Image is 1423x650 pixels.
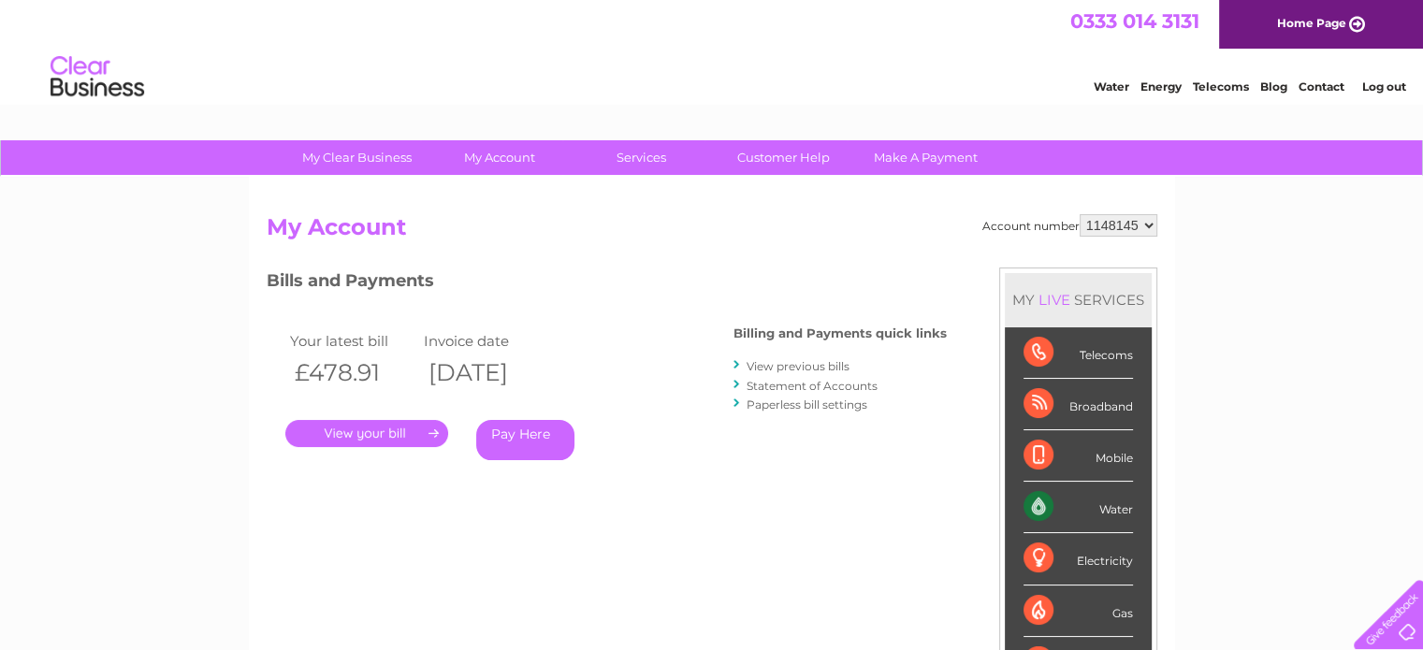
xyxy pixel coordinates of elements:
a: Services [564,140,719,175]
a: . [285,420,448,447]
div: Broadband [1024,379,1133,430]
a: Blog [1260,79,1287,94]
h3: Bills and Payments [267,267,947,300]
a: My Clear Business [280,140,434,175]
div: Clear Business is a trading name of Verastar Limited (registered in [GEOGRAPHIC_DATA] No. 3667643... [270,10,1154,91]
a: Pay Here [476,420,574,460]
div: Electricity [1024,533,1133,585]
a: Contact [1299,79,1344,94]
a: Statement of Accounts [747,379,878,393]
a: Make A Payment [849,140,1003,175]
div: MY SERVICES [1005,273,1152,326]
th: [DATE] [419,354,554,392]
a: Log out [1361,79,1405,94]
a: My Account [422,140,576,175]
a: 0333 014 3131 [1070,9,1199,33]
td: Your latest bill [285,328,420,354]
a: View previous bills [747,359,849,373]
img: logo.png [50,49,145,106]
a: Paperless bill settings [747,397,867,412]
div: Telecoms [1024,327,1133,379]
th: £478.91 [285,354,420,392]
div: Water [1024,482,1133,533]
h2: My Account [267,214,1157,250]
h4: Billing and Payments quick links [733,326,947,340]
div: Mobile [1024,430,1133,482]
div: Account number [982,214,1157,237]
td: Invoice date [419,328,554,354]
a: Customer Help [706,140,861,175]
a: Water [1094,79,1129,94]
a: Telecoms [1193,79,1249,94]
div: Gas [1024,585,1133,637]
a: Energy [1140,79,1182,94]
div: LIVE [1035,291,1074,309]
